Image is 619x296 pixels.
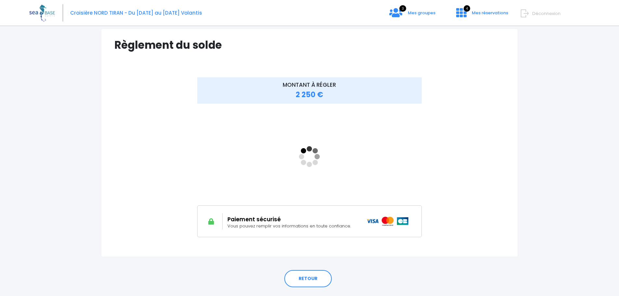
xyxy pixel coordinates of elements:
[227,223,351,229] span: Vous pouvez remplir vos informations en toute confiance.
[451,12,512,18] a: 4 Mes réservations
[408,10,435,16] span: Mes groupes
[472,10,508,16] span: Mes réservations
[296,90,323,100] span: 2 250 €
[464,5,470,12] span: 4
[283,81,336,89] span: MONTANT À RÉGLER
[532,10,561,17] span: Déconnexion
[384,12,441,18] a: 3 Mes groupes
[114,39,505,51] h1: Règlement du solde
[227,216,357,223] h2: Paiement sécurisé
[367,217,409,226] img: icons_paiement_securise@2x.png
[399,5,406,12] span: 3
[284,270,332,288] a: RETOUR
[197,108,422,205] iframe: <!-- //required -->
[70,9,202,16] span: Croisière NORD TIRAN - Du [DATE] au [DATE] Volantis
